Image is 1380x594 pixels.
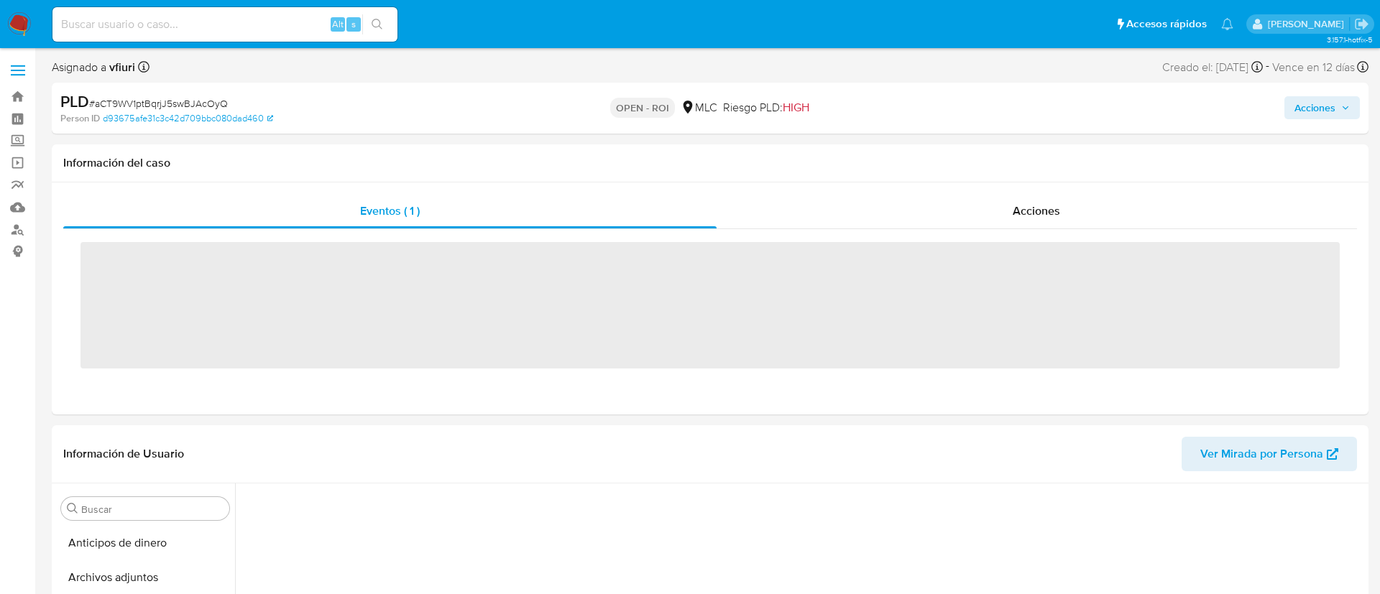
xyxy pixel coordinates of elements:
[1221,18,1233,30] a: Notificaciones
[1272,60,1355,75] span: Vence en 12 días
[52,15,397,34] input: Buscar usuario o caso...
[351,17,356,31] span: s
[723,100,809,116] span: Riesgo PLD:
[63,156,1357,170] h1: Información del caso
[89,96,228,111] span: # aCT9WV1ptBqrjJ5swBJAcOyQ
[80,242,1340,368] span: ‌
[1294,96,1335,119] span: Acciones
[1284,96,1360,119] button: Acciones
[60,90,89,113] b: PLD
[1266,57,1269,77] span: -
[52,60,135,75] span: Asignado a
[106,59,135,75] b: vfiuri
[610,98,675,118] p: OPEN - ROI
[55,526,235,560] button: Anticipos de dinero
[1013,203,1060,219] span: Acciones
[1200,437,1323,471] span: Ver Mirada por Persona
[681,100,717,116] div: MLC
[1354,17,1369,32] a: Salir
[1182,437,1357,471] button: Ver Mirada por Persona
[362,14,392,34] button: search-icon
[1162,57,1263,77] div: Creado el: [DATE]
[1268,17,1349,31] p: valentina.fiuri@mercadolibre.com
[67,503,78,514] button: Buscar
[63,447,184,461] h1: Información de Usuario
[360,203,420,219] span: Eventos ( 1 )
[81,503,224,516] input: Buscar
[1126,17,1207,32] span: Accesos rápidos
[103,112,273,125] a: d93675afe31c3c42d709bbc080dad460
[60,112,100,125] b: Person ID
[783,99,809,116] span: HIGH
[332,17,344,31] span: Alt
